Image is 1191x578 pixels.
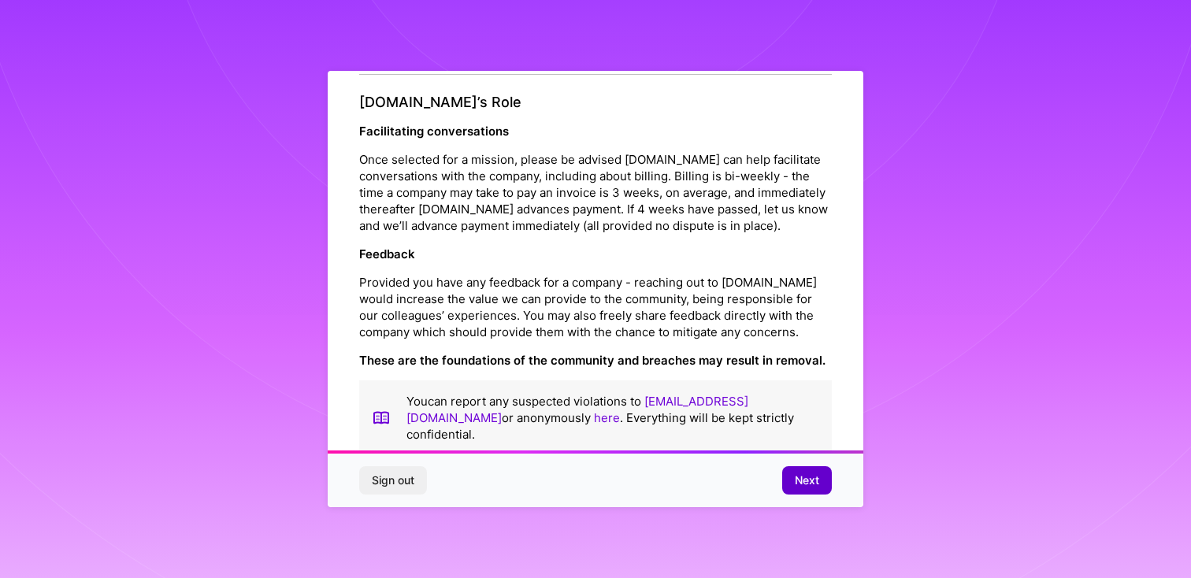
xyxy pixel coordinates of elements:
[359,246,415,261] strong: Feedback
[359,151,832,234] p: Once selected for a mission, please be advised [DOMAIN_NAME] can help facilitate conversations wi...
[359,274,832,340] p: Provided you have any feedback for a company - reaching out to [DOMAIN_NAME] would increase the v...
[359,94,832,111] h4: [DOMAIN_NAME]’s Role
[594,410,620,425] a: here
[406,393,819,443] p: You can report any suspected violations to or anonymously . Everything will be kept strictly conf...
[359,353,826,368] strong: These are the foundations of the community and breaches may result in removal.
[372,472,414,488] span: Sign out
[359,466,427,495] button: Sign out
[406,394,748,425] a: [EMAIL_ADDRESS][DOMAIN_NAME]
[782,466,832,495] button: Next
[372,393,391,443] img: book icon
[795,472,819,488] span: Next
[359,124,509,139] strong: Facilitating conversations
